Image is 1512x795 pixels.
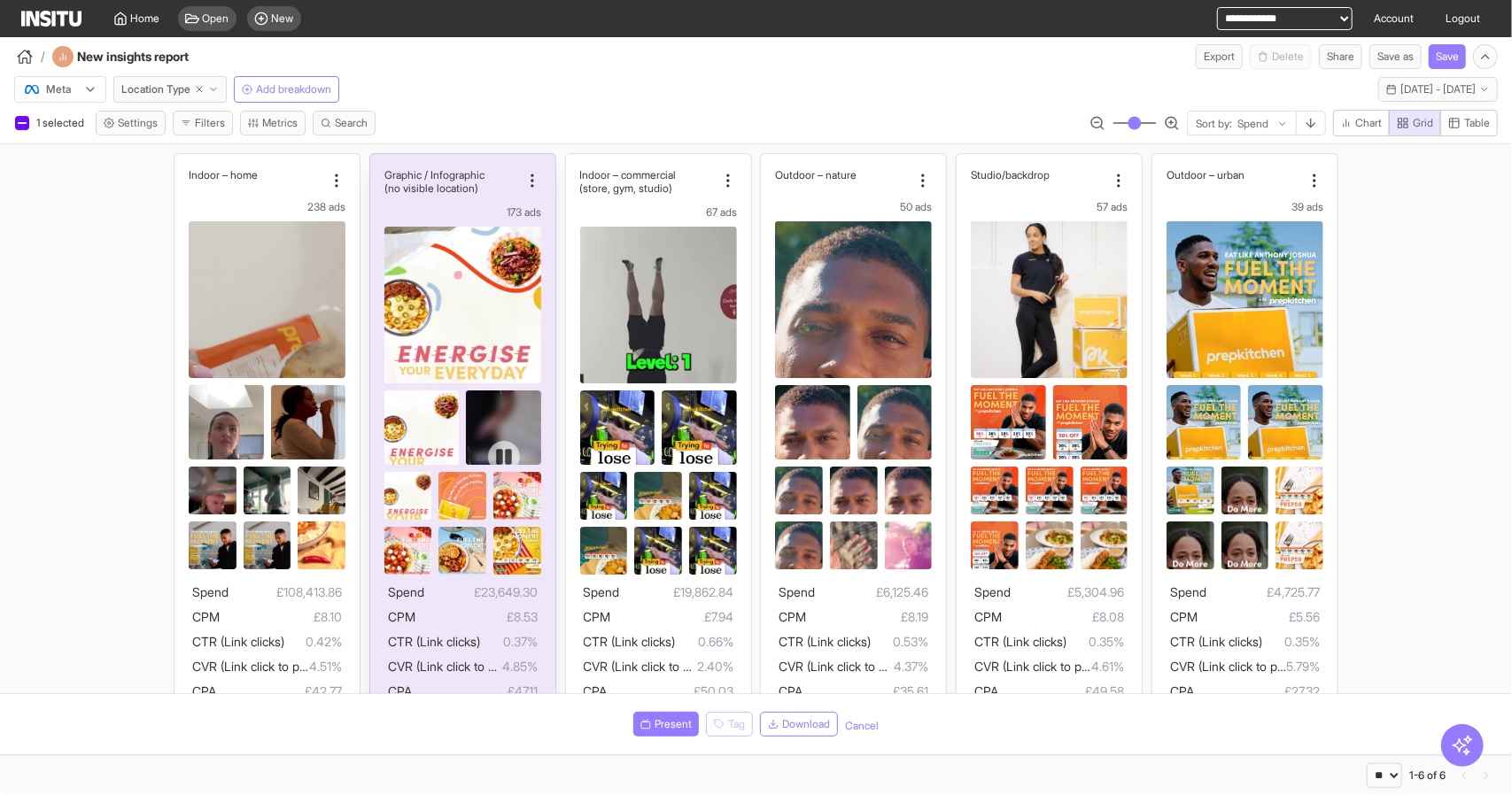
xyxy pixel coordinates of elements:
span: Spend [584,584,620,599]
span: £8.53 [415,606,538,628]
span: £50.03 [608,681,733,702]
span: 2.40% [697,656,733,677]
button: Location Type [113,76,227,103]
button: / [14,46,45,67]
button: Save [1429,44,1466,69]
button: Filters [173,111,233,135]
h4: New insights report [77,48,236,66]
span: 0.37% [480,631,538,652]
button: Add breakdown [234,76,339,103]
span: 4.61% [1091,656,1124,677]
span: Spend [192,584,229,599]
div: 238 ads [189,200,345,214]
span: £8.19 [806,606,928,628]
span: £27.32 [1194,681,1320,702]
span: CPA [192,683,216,699]
button: Share [1319,44,1362,69]
span: Spend [388,584,424,599]
span: CTR (Link clicks) [584,634,676,649]
span: £5.56 [1198,606,1320,628]
button: Chart [1333,110,1390,136]
span: CTR (Link clicks) [974,634,1066,649]
span: / [41,48,45,66]
span: CVR (Link click to purchase) [779,659,934,674]
h2: Outdoor – nature [775,168,857,181]
button: Download [760,712,838,737]
h2: Indoor – commercial [580,168,677,181]
span: £8.10 [220,606,342,628]
button: [DATE] - [DATE] [1378,77,1498,102]
span: £108,413.86 [229,582,342,603]
span: Download [782,717,830,731]
span: Grid [1413,116,1433,130]
div: Outdoor – urban [1167,168,1302,181]
span: £4,725.77 [1206,582,1320,603]
span: 4.37% [894,656,928,677]
span: 0.35% [1262,631,1320,652]
span: CPM [388,609,415,624]
span: CPM [779,609,806,624]
div: Outdoor – nature [775,168,911,181]
span: CPM [192,609,220,624]
span: CPM [974,609,1002,624]
div: 57 ads [971,200,1128,214]
span: CPA [779,683,803,699]
span: CTR (Link clicks) [779,634,871,649]
span: CTR (Link clicks) [1170,634,1262,649]
div: 67 ads [580,205,737,220]
span: Spend [1170,584,1206,599]
button: Tag [706,712,753,737]
div: Graphic / Infographic (no visible location) [384,168,520,195]
span: CPA [584,683,608,699]
button: Table [1440,110,1498,136]
span: £49.58 [998,681,1124,702]
span: £5,304.96 [1011,582,1124,603]
span: Location Type [121,82,190,96]
span: CVR (Link click to purchase) [192,659,347,674]
span: Spend [779,584,815,599]
span: 0.42% [284,631,342,652]
button: Settings [96,111,166,135]
span: CPA [388,683,412,699]
span: CVR (Link click to purchase) [388,659,543,674]
div: 50 ads [775,200,932,214]
span: Tag [728,717,745,731]
h2: Outdoor – urban [1167,168,1244,181]
h2: Studio/backdrop [971,168,1050,181]
button: Grid [1389,110,1441,136]
span: CVR (Link click to purchase) [974,659,1129,674]
button: Export [1196,44,1243,69]
div: 39 ads [1167,200,1323,214]
button: Cancel [845,719,879,733]
span: £23,649.30 [424,582,538,603]
div: Indoor – commercial (store, gym, studio) [580,168,716,195]
h2: Indoor – home [189,168,258,181]
span: 4.51% [309,656,342,677]
span: Add breakdown [256,82,331,96]
div: Indoor – home [189,168,324,181]
h2: Graphic / Infographic [384,168,485,181]
span: 1 selected [36,116,88,129]
span: New [272,12,294,26]
span: [DATE] - [DATE] [1400,82,1476,96]
h2: (store, gym, studio) [580,181,673,195]
span: 5.79% [1286,656,1320,677]
span: CPM [1170,609,1198,624]
span: £7.94 [611,606,733,628]
span: Sort by: [1196,117,1232,131]
span: Spend [974,584,1011,599]
span: CPA [974,683,998,699]
span: Chart [1355,116,1382,130]
span: Tagging is currently only available for Ads [706,712,753,737]
span: £6,125.46 [815,582,928,603]
button: Delete [1250,44,1312,69]
button: Present [633,712,699,737]
span: 0.53% [871,631,928,652]
button: Search [313,111,376,135]
span: Search [335,116,368,130]
span: CVR (Link click to purchase) [1170,659,1325,674]
img: Logo [21,11,81,27]
span: £42.77 [216,681,342,702]
h2: (no visible location) [384,181,478,195]
span: You cannot delete a preset report. [1250,44,1312,69]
